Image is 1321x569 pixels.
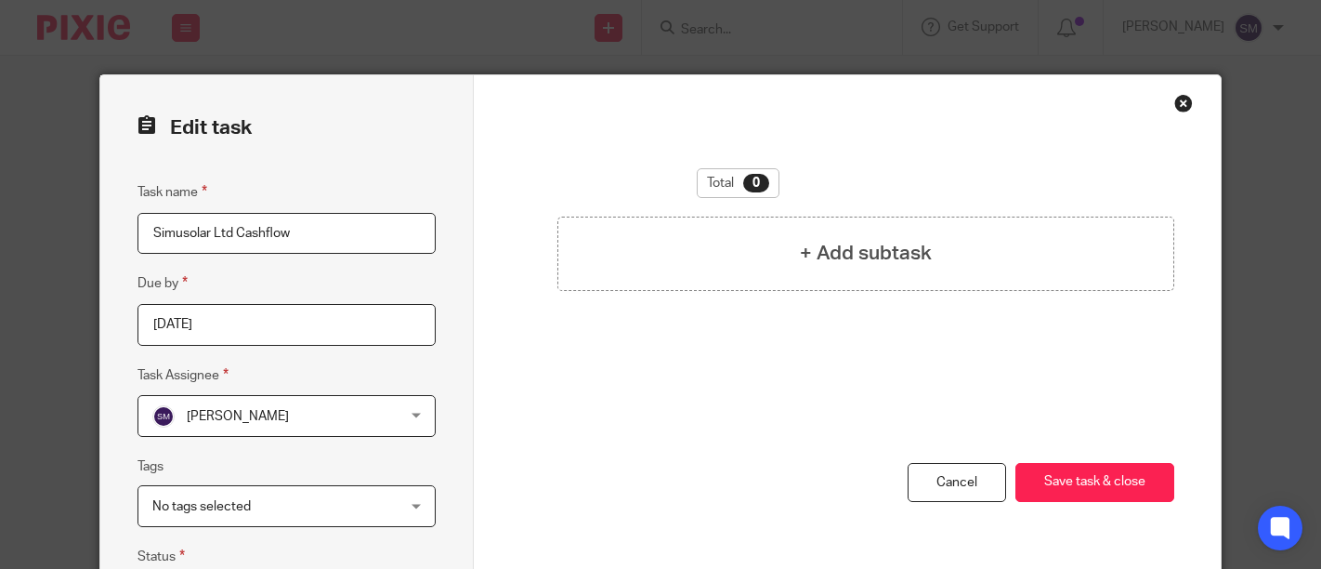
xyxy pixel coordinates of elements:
div: Close this dialog window [1174,94,1193,112]
label: Task Assignee [137,364,229,386]
label: Tags [137,457,163,476]
h4: + Add subtask [800,239,932,268]
label: Status [137,546,185,567]
span: [PERSON_NAME] [187,410,289,423]
h2: Edit task [137,112,436,144]
span: No tags selected [152,500,251,513]
button: Save task & close [1015,463,1174,503]
div: Total [697,168,779,198]
label: Due by [137,272,188,294]
img: svg%3E [152,405,175,428]
div: 0 [743,174,769,192]
label: Task name [137,181,207,203]
a: Cancel [908,463,1006,503]
input: Pick a date [137,304,436,346]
